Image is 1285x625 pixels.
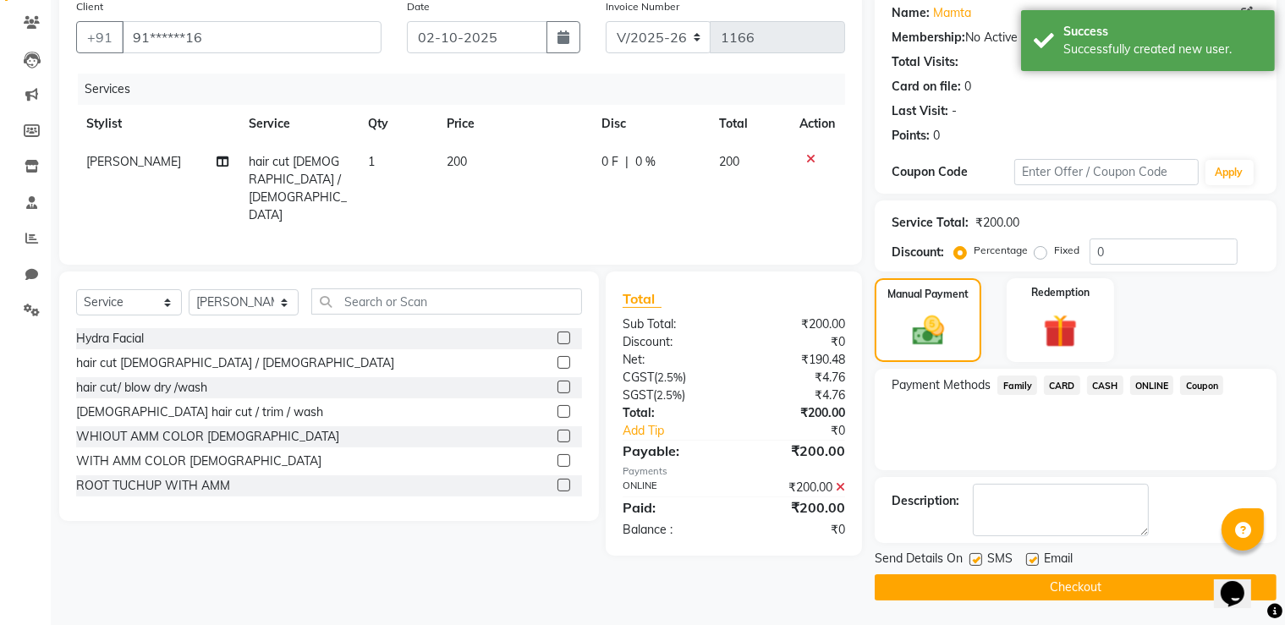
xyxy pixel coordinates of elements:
span: [PERSON_NAME] [86,154,181,169]
div: ROOT TUCHUP WITH AMM [76,477,230,495]
div: ₹200.00 [734,404,859,422]
div: Payable: [610,441,734,461]
span: ONLINE [1130,376,1174,395]
span: Payment Methods [892,376,991,394]
th: Disc [591,105,709,143]
div: Description: [892,492,959,510]
div: ₹0 [734,521,859,539]
div: ₹190.48 [734,351,859,369]
div: ( ) [610,387,734,404]
div: Points: [892,127,930,145]
div: [DEMOGRAPHIC_DATA] hair cut / trim / wash [76,403,323,421]
input: Enter Offer / Coupon Code [1014,159,1198,185]
span: CGST [623,370,654,385]
div: - [952,102,957,120]
span: Total [623,290,662,308]
div: ₹0 [734,333,859,351]
button: Apply [1205,160,1254,185]
div: ONLINE [610,479,734,496]
img: _cash.svg [903,312,955,349]
div: Card on file: [892,78,961,96]
span: CARD [1044,376,1080,395]
div: Service Total: [892,214,969,232]
div: ₹200.00 [734,497,859,518]
div: ₹200.00 [734,315,859,333]
a: Add Tip [610,422,755,440]
th: Action [789,105,845,143]
th: Price [437,105,591,143]
div: WHIOUT AMM COLOR [DEMOGRAPHIC_DATA] [76,428,339,446]
div: ₹0 [755,422,858,440]
div: Payments [623,464,845,479]
div: Sub Total: [610,315,734,333]
div: Coupon Code [892,163,1014,181]
div: Hydra Facial [76,330,144,348]
span: 2.5% [656,388,682,402]
label: Percentage [974,243,1028,258]
input: Search by Name/Mobile/Email/Code [122,21,382,53]
span: 0 % [635,153,656,171]
span: Coupon [1180,376,1223,395]
a: Mamta [933,4,971,22]
iframe: chat widget [1214,557,1268,608]
span: SMS [987,550,1013,571]
div: Discount: [892,244,944,261]
div: Name: [892,4,930,22]
span: 0 F [601,153,618,171]
span: SGST [623,387,653,403]
div: Balance : [610,521,734,539]
div: hair cut [DEMOGRAPHIC_DATA] / [DEMOGRAPHIC_DATA] [76,354,394,372]
div: WITH AMM COLOR [DEMOGRAPHIC_DATA] [76,452,321,470]
span: 200 [719,154,739,169]
button: +91 [76,21,124,53]
div: Net: [610,351,734,369]
div: 0 [964,78,971,96]
div: ₹200.00 [734,479,859,496]
div: 0 [933,127,940,145]
span: hair cut [DEMOGRAPHIC_DATA] / [DEMOGRAPHIC_DATA] [249,154,347,222]
label: Redemption [1031,285,1090,300]
div: Success [1063,23,1262,41]
div: ₹200.00 [975,214,1019,232]
div: Membership: [892,29,965,47]
div: ₹4.76 [734,387,859,404]
label: Fixed [1054,243,1079,258]
div: Successfully created new user. [1063,41,1262,58]
th: Total [709,105,789,143]
input: Search or Scan [311,288,582,315]
div: ( ) [610,369,734,387]
div: Paid: [610,497,734,518]
img: _gift.svg [1033,310,1088,352]
th: Service [239,105,358,143]
button: Checkout [875,574,1277,600]
span: 200 [447,154,467,169]
label: Manual Payment [887,287,969,302]
span: CASH [1087,376,1123,395]
div: Total Visits: [892,53,958,71]
th: Stylist [76,105,239,143]
span: Email [1044,550,1073,571]
div: No Active Membership [892,29,1260,47]
span: Family [997,376,1037,395]
span: Send Details On [875,550,963,571]
span: 1 [368,154,375,169]
div: ₹200.00 [734,441,859,461]
div: Discount: [610,333,734,351]
div: hair cut/ blow dry /wash [76,379,207,397]
span: 2.5% [657,370,683,384]
div: Services [78,74,858,105]
div: Last Visit: [892,102,948,120]
span: | [625,153,629,171]
div: ₹4.76 [734,369,859,387]
div: Total: [610,404,734,422]
th: Qty [358,105,437,143]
